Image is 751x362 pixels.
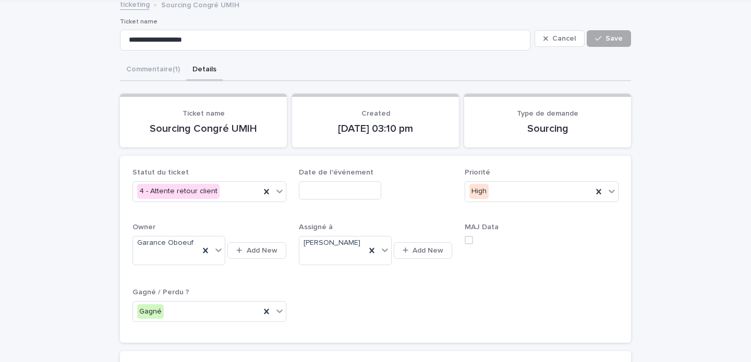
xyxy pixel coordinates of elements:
[299,169,373,176] span: Date de l'événement
[394,242,452,259] button: Add New
[305,122,446,135] p: [DATE] 03:10 pm
[132,122,274,135] p: Sourcing Congré UMIH
[227,242,286,259] button: Add New
[477,122,619,135] p: Sourcing
[361,110,390,117] span: Created
[469,184,489,199] div: High
[120,19,158,25] span: Ticket name
[465,223,499,231] span: MAJ Data
[186,59,223,81] button: Details
[137,184,220,199] div: 4 - Attente retour client
[535,30,585,47] button: Cancel
[132,223,155,231] span: Owner
[137,304,164,319] div: Gagné
[413,247,443,254] span: Add New
[465,169,490,176] span: Priorité
[304,238,360,248] span: [PERSON_NAME]
[132,289,189,296] span: Gagné / Perdu ?
[137,238,193,248] span: Garance Oboeuf
[183,110,225,117] span: Ticket name
[605,35,623,42] span: Save
[299,223,333,231] span: Assigné à
[120,59,186,81] button: Commentaire (1)
[587,30,631,47] button: Save
[552,35,576,42] span: Cancel
[247,247,277,254] span: Add New
[517,110,578,117] span: Type de demande
[132,169,189,176] span: Statut du ticket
